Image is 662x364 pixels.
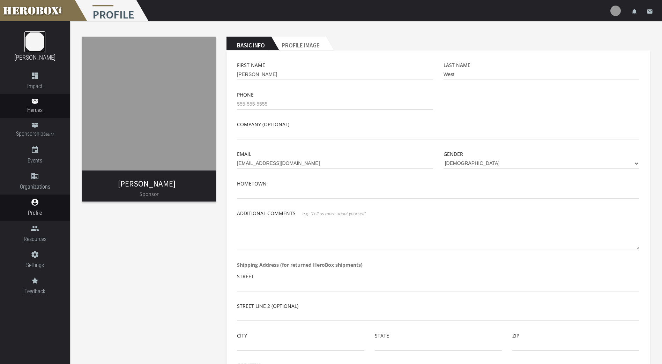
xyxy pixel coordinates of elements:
[118,179,176,189] a: [PERSON_NAME]
[237,261,639,269] p: Shipping Address (for returned HeroBox shipments)
[14,54,55,61] a: [PERSON_NAME]
[237,61,265,69] label: First Name
[31,198,39,206] i: account_circle
[237,209,296,217] label: Additional Comments
[24,31,45,52] img: image
[237,91,254,99] label: Phone
[82,37,216,170] img: image
[226,37,271,51] h2: Basic Info
[444,61,470,69] label: Last Name
[237,302,298,310] label: Street Line 2 (Optional)
[237,120,289,128] label: Company (optional)
[82,190,216,198] p: Sponsor
[610,6,621,16] img: user-image
[237,332,247,340] label: City
[444,150,463,158] label: Gender
[237,272,254,280] label: Street
[237,150,251,158] label: Email
[46,132,54,137] small: BETA
[302,211,365,217] span: e.g. 'Tell us more about yourself'
[375,332,389,340] label: State
[237,99,433,110] input: 555-555-5555
[647,8,653,15] i: email
[271,37,326,51] h2: Profile Image
[512,332,519,340] label: Zip
[237,180,267,188] label: Hometown
[631,8,638,15] i: notifications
